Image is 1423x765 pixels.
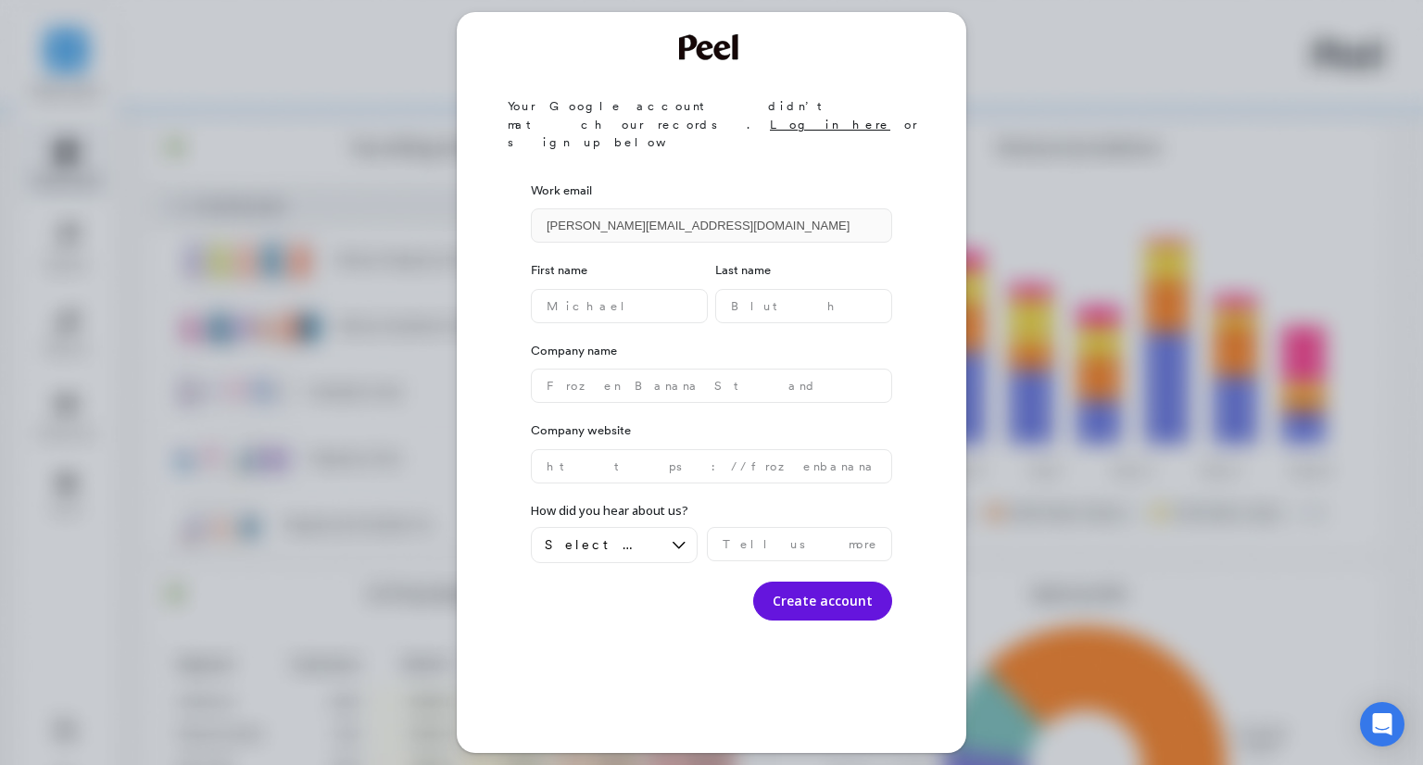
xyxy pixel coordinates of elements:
span: Select an option [545,536,658,554]
input: https://frozenbananastand.com [531,449,892,483]
label: Work email [531,182,892,200]
button: Create account [753,582,892,621]
p: Your Google account didn’t match our records. or sign up below [508,97,941,152]
label: Company name [531,342,892,360]
label: First name [531,261,708,280]
label: Company website [531,421,892,440]
label: How did you hear about us? [531,502,688,520]
input: Michael [531,289,708,323]
a: Log in here [770,118,890,132]
input: Enter your email address [531,208,892,243]
input: Frozen Banana Stand [531,369,892,403]
input: Tell us more [707,527,892,561]
input: Bluth [715,289,892,323]
div: Open Intercom Messenger [1360,702,1404,746]
label: Last name [715,261,892,280]
img: Welcome to Peel [679,34,744,60]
